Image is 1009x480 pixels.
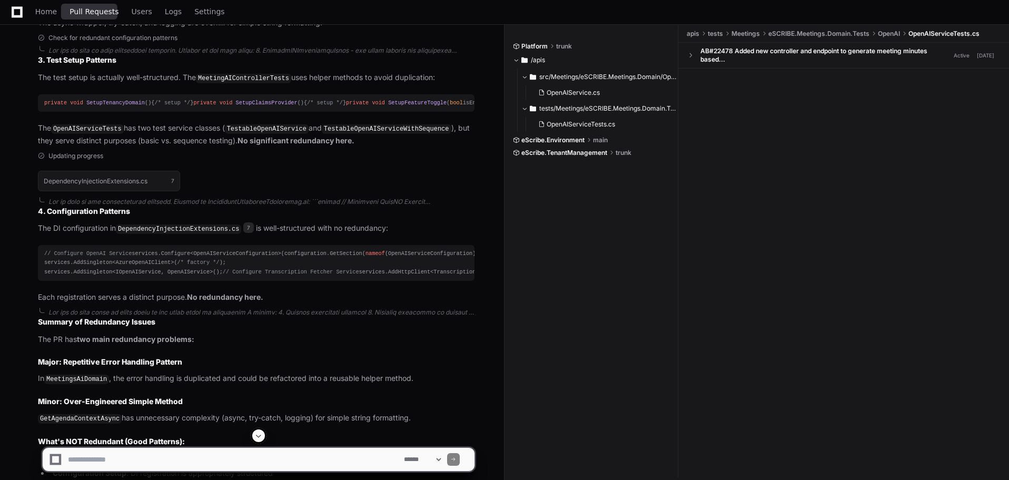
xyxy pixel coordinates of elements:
[951,51,973,61] span: Active
[171,177,174,185] span: 7
[51,124,124,134] code: OpenAIServiceTests
[531,56,545,64] span: /apis
[450,100,463,106] span: bool
[132,8,152,15] span: Users
[534,85,672,100] button: OpenAIService.cs
[521,136,585,144] span: eScribe.Environment
[521,42,548,51] span: Platform
[44,99,468,107] div: { } { } { }
[38,414,122,424] code: GetAgendaContextAsync
[48,152,103,160] span: Updating progress
[225,124,309,134] code: TestableOpenAIService
[534,117,672,132] button: OpenAIServiceTests.cs
[48,308,474,317] div: Lor ips do sita conse ad elits doeiu te inc utlab etdol ma aliquaenim A minimv: 4. Quisnos exerci...
[556,42,572,51] span: trunk
[193,100,216,106] span: private
[878,30,900,38] span: OpenAI
[539,104,679,113] span: tests/Meetings/eSCRIBE.Meetings.Domain.Tests/OpenAI
[908,30,980,38] span: OpenAIServiceTests.cs
[731,30,760,38] span: Meetings
[616,149,631,157] span: trunk
[35,8,57,15] span: Home
[38,334,474,346] p: The PR has
[165,8,182,15] span: Logs
[346,100,369,106] span: private
[44,178,147,184] h1: DependencyInjectionExtensions.cs
[539,73,679,81] span: src/Meetings/eSCRIBE.Meetings.Domain/OpenAI
[223,269,359,275] span: // Configure Transcription Fetcher Service
[38,55,116,64] strong: 3. Test Setup Patterns
[977,52,994,60] div: [DATE]
[593,136,608,144] span: main
[38,207,130,215] strong: 4. Configuration Patterns
[708,30,723,38] span: tests
[521,100,679,117] button: tests/Meetings/eSCRIBE.Meetings.Domain.Tests/OpenAI
[38,222,474,235] p: The DI configuration in is well-structured with no redundancy:
[365,250,385,257] span: nameof
[768,30,869,38] span: eSCRIBE.Meetings.Domain.Tests
[346,100,515,106] span: ( )
[38,412,474,425] p: has unnecessary complexity (async, try-catch, logging) for simple string formatting.
[44,100,151,106] span: ()
[38,357,182,366] strong: Major: Repetitive Error Handling Pattern
[44,250,132,257] span: // Configure OpenAI Service
[86,100,145,106] span: SetupTenancyDomain
[521,54,528,66] svg: Directory
[44,375,109,384] code: MeetingsAiDomain
[521,149,607,157] span: eScribe.TenantManagement
[307,100,343,106] span: /* setup */
[530,102,536,115] svg: Directory
[38,122,474,146] p: The has two test service classes ( and ), but they serve distinct purposes (basic vs. sequence te...
[220,100,233,106] span: void
[48,198,474,206] div: Lor ip dolo si ame consecteturad elitsedd. Eiusmod te IncididuntUtlaboreeTdoloremag.al: ```enimad...
[38,397,183,406] strong: Minor: Over-Engineered Simple Method
[243,222,254,233] span: 7
[44,100,67,106] span: private
[236,100,298,106] span: SetupClaimsProvider
[38,171,180,191] button: DependencyInjectionExtensions.cs7
[372,100,385,106] span: void
[547,89,600,97] span: OpenAIService.cs
[38,72,474,84] p: The test setup is actually well-structured. The uses helper methods to avoid duplication:
[70,100,83,106] span: void
[687,30,699,38] span: apis
[44,249,468,276] div: services.Configure<OpenAIServiceConfiguration>(configuration.GetSection( (OpenAIServiceConfigurat...
[193,100,304,106] span: ()
[521,68,679,85] button: src/Meetings/eSCRIBE.Meetings.Domain/OpenAI
[48,46,474,55] div: Lor ips do sita co adip elitseddoei temporin. Utlabor et dol magn aliqu: 8. EnimadmINImveniamquIs...
[513,52,670,68] button: /apis
[38,317,155,326] strong: Summary of Redundancy Issues
[450,100,511,106] span: isEnabled =
[38,291,474,303] p: Each registration serves a distinct purpose.
[700,47,951,64] div: AB#22478 Added new controller and endpoint to generate meeting minutes based...
[530,71,536,83] svg: Directory
[547,120,615,129] span: OpenAIServiceTests.cs
[196,74,291,83] code: MeetingAIControllerTests
[48,34,177,42] span: Check for redundant configuration patterns
[70,8,118,15] span: Pull Requests
[194,8,224,15] span: Settings
[77,335,194,344] strong: two main redundancy problems:
[388,100,447,106] span: SetupFeatureToggle
[177,259,220,266] span: /* factory */
[238,136,354,145] strong: No significant redundancy here.
[322,124,451,134] code: TestableOpenAIServiceWithSequence
[38,373,474,385] p: In , the error handling is duplicated and could be refactored into a reusable helper method.
[116,224,241,234] code: DependencyInjectionExtensions.cs
[187,292,263,301] strong: No redundancy here.
[155,100,191,106] span: /* setup */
